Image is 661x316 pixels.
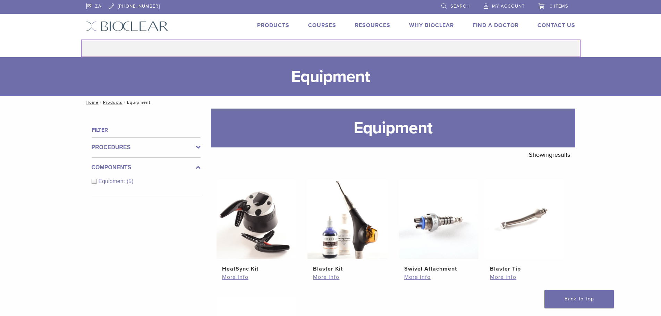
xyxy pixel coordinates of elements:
span: Search [450,3,470,9]
h2: Blaster Tip [490,265,559,273]
a: HeatSync KitHeatSync Kit [216,179,297,273]
span: / [99,101,103,104]
a: Swivel AttachmentSwivel Attachment [398,179,479,273]
img: Bioclear [86,21,168,31]
label: Procedures [92,143,201,152]
a: Home [84,100,99,105]
a: Blaster TipBlaster Tip [484,179,565,273]
a: More info [313,273,382,281]
span: Equipment [99,178,127,184]
img: HeatSync Kit [217,179,296,259]
a: Products [103,100,122,105]
a: Blaster KitBlaster Kit [307,179,388,273]
a: Resources [355,22,390,29]
span: 0 items [550,3,568,9]
h2: HeatSync Kit [222,265,291,273]
a: Courses [308,22,336,29]
img: Swivel Attachment [399,179,478,259]
span: (5) [127,178,134,184]
img: Blaster Tip [484,179,564,259]
a: Back To Top [544,290,614,308]
h2: Blaster Kit [313,265,382,273]
img: Blaster Kit [307,179,387,259]
h2: Swivel Attachment [404,265,473,273]
a: Find A Doctor [473,22,519,29]
p: Showing results [529,147,570,162]
a: More info [490,273,559,281]
h4: Filter [92,126,201,134]
a: Contact Us [537,22,575,29]
nav: Equipment [81,96,581,109]
a: More info [404,273,473,281]
a: Products [257,22,289,29]
span: / [122,101,127,104]
a: More info [222,273,291,281]
label: Components [92,163,201,172]
a: Why Bioclear [409,22,454,29]
h1: Equipment [211,109,575,147]
span: My Account [492,3,525,9]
